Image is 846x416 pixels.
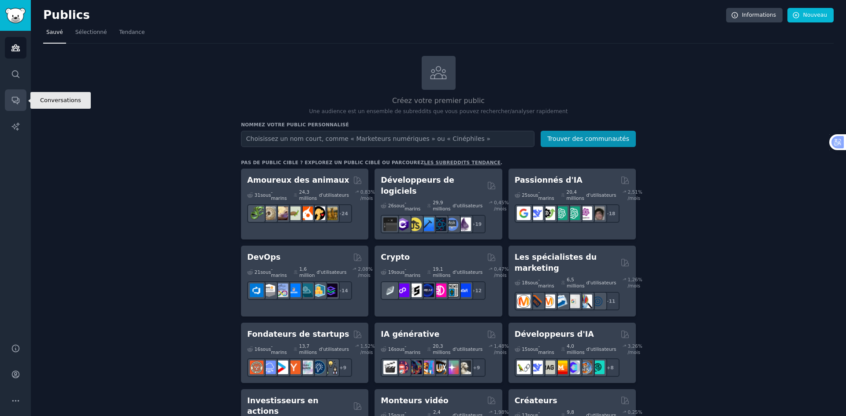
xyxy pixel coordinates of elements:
[591,295,605,308] img: Marketing en ligne
[471,288,475,293] font: +
[567,343,584,355] font: 4,0 millions
[260,346,271,352] font: sous
[554,295,568,308] img: Marketing par courriel
[566,361,580,374] img: OpenSourceAI
[271,343,287,355] font: -marins
[473,365,477,370] font: +
[312,283,325,297] img: aws_cdk
[241,160,424,165] font: Pas de public cible ? Explorez un public ciblé ou parcourez
[586,192,616,198] font: d'utilisateurs
[528,192,538,198] font: sous
[43,8,90,22] font: Publics
[517,206,531,220] img: GoogleGeminiAI
[360,343,375,355] font: % /mois
[396,217,409,231] img: csharp
[542,361,555,374] img: Chiffon
[522,192,527,198] font: 25
[541,131,636,147] button: Trouver des communautés
[627,409,638,415] font: 0,25
[579,361,592,374] img: llmops
[515,253,597,272] font: Les spécialistes du marketing
[627,277,638,282] font: 1,26
[627,343,642,355] font: % /mois
[445,217,459,231] img: AskComputerScience
[538,343,554,355] font: -marins
[255,346,260,352] font: 16
[116,26,148,44] a: Tendance
[262,361,276,374] img: SaaS
[542,295,555,308] img: AskMarketing
[262,283,276,297] img: Experts certifiés AWS
[420,283,434,297] img: web3
[72,26,110,44] a: Sélectionné
[433,361,446,374] img: FluxAI
[404,343,420,355] font: -marins
[609,298,616,304] font: 11
[591,206,605,220] img: Intelligence artificielle
[383,283,397,297] img: ethfinance
[515,396,557,405] font: Créateurs
[299,343,317,355] font: 13,7 millions
[494,409,504,415] font: 1,98
[547,135,629,142] font: Trouver des communautés
[250,206,263,220] img: herpétologie
[529,361,543,374] img: DeepSeek
[477,365,480,370] font: 9
[247,330,349,339] font: Fondateurs de startups
[241,122,349,127] font: Nommez votre public personnalisé
[566,295,580,308] img: annonces Google
[381,253,410,261] font: Crypto
[309,108,568,114] font: Une audience est un ensemble de subreddits que vous pouvez rechercher/analyser rapidement
[586,346,616,352] font: d'utilisateurs
[5,8,26,23] img: Logo de GummySearch
[299,266,315,278] font: 1,6 million
[381,176,454,195] font: Développeurs de logiciels
[517,361,531,374] img: LangChain
[255,192,260,198] font: 31
[610,365,613,370] font: 8
[396,361,409,374] img: dalle2
[262,206,276,220] img: ballpython
[522,346,527,352] font: 15
[383,217,397,231] img: logiciel
[271,266,287,278] font: -marins
[408,217,422,231] img: apprendre JavaScript
[312,206,325,220] img: Conseils pour animaux de compagnie
[579,206,592,220] img: OpenAIDev
[627,189,642,201] font: % /mois
[339,365,343,370] font: +
[453,269,482,275] font: d'utilisateurs
[494,266,504,272] font: 0,47
[260,192,271,198] font: sous
[433,343,450,355] font: 20,3 millions
[381,330,439,339] font: IA générative
[579,295,592,308] img: Recherche en marketing
[408,283,422,297] img: ethstaker
[392,96,485,105] font: Créez votre premier public
[394,346,404,352] font: sous
[388,269,394,275] font: 19
[591,361,605,374] img: Société des développeurs d'IA
[554,361,568,374] img: MistralAI
[471,221,475,227] font: +
[299,361,313,374] img: pirates indépendants
[319,346,349,352] font: d'utilisateurs
[453,203,482,208] font: d'utilisateurs
[494,266,508,278] font: % /mois
[494,200,504,205] font: 0,45
[515,176,583,184] font: Passionnés d'IA
[247,176,349,184] font: Amoureux des animaux
[360,189,371,195] font: 0,83
[260,269,271,275] font: sous
[43,26,66,44] a: Sauvé
[420,217,434,231] img: Programmation iOS
[567,277,584,288] font: 6,5 millions
[287,283,301,297] img: Liens DevOps
[528,280,538,285] font: sous
[358,266,372,278] font: % /mois
[241,131,534,147] input: Choisissez un nom court, comme « Marketeurs numériques » ou « Cinéphiles »
[787,8,834,23] a: Nouveau
[299,189,317,201] font: 24,3 millions
[538,277,554,288] font: -marins
[287,206,301,220] img: tortue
